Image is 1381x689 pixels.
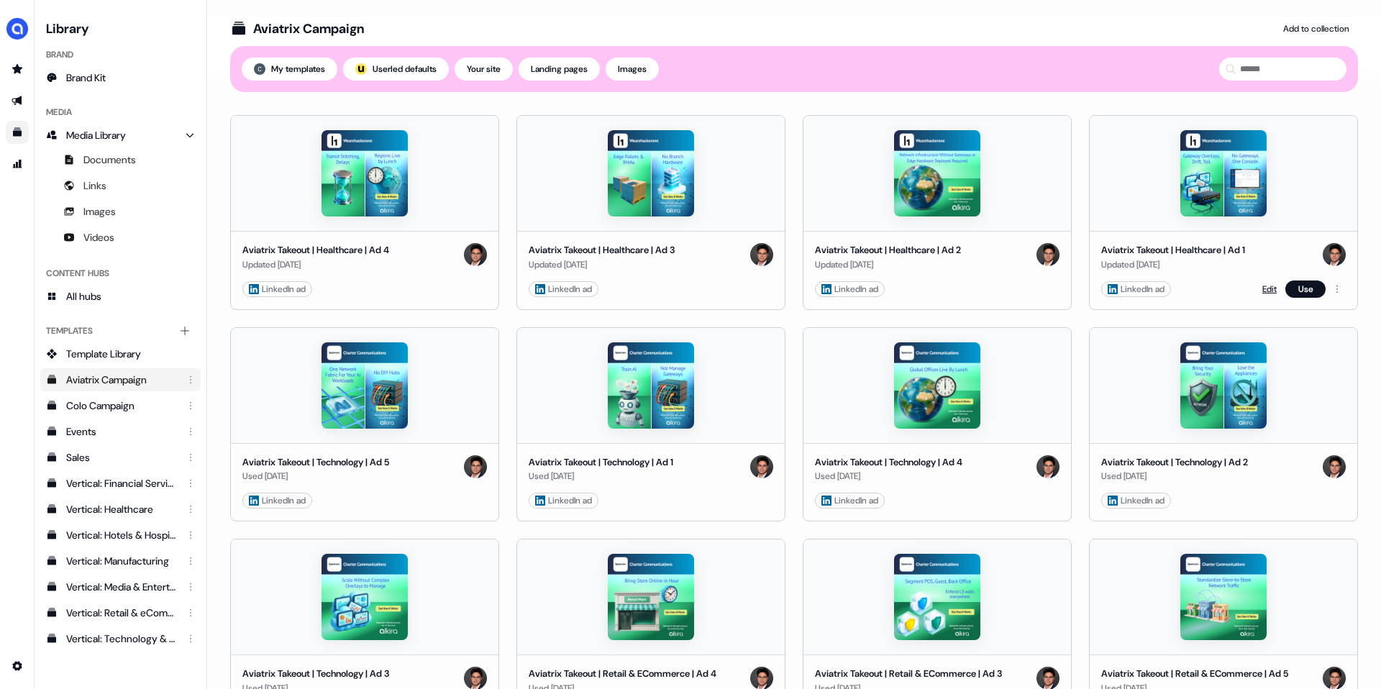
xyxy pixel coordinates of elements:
div: Used [DATE] [815,469,962,483]
img: Hugh [464,243,487,266]
div: Vertical: Manufacturing [66,554,178,568]
div: LinkedIn ad [821,493,878,508]
a: All hubs [40,285,201,308]
img: Aviatrix Takeout | Technology | Ad 2 [1180,342,1267,429]
div: Sales [66,450,178,465]
a: Events [40,420,201,443]
a: Links [40,174,201,197]
img: Aviatrix Takeout | Retail & ECommerce | Ad 4 [608,554,694,640]
img: Aviatrix Takeout | Healthcare | Ad 3 [608,130,694,216]
div: Vertical: Hotels & Hospitality [66,528,178,542]
div: Updated [DATE] [242,257,389,272]
button: Aviatrix Takeout | Technology | Ad 4Aviatrix Takeout | Technology | Ad 4Used [DATE]Hugh LinkedIn ad [803,327,1072,522]
a: Vertical: Manufacturing [40,549,201,572]
div: Aviatrix Takeout | Healthcare | Ad 4 [242,243,389,257]
button: Aviatrix Takeout | Technology | Ad 1Aviatrix Takeout | Technology | Ad 1Used [DATE]Hugh LinkedIn ad [516,327,785,522]
img: userled logo [355,63,367,75]
div: Used [DATE] [529,469,673,483]
img: Hugh [464,455,487,478]
h3: Library [40,17,201,37]
img: Aviatrix Takeout | Healthcare | Ad 1 [1180,130,1267,216]
div: Vertical: Media & Entertainment [66,580,178,594]
div: LinkedIn ad [535,282,592,296]
button: Aviatrix Takeout | Technology | Ad 5Aviatrix Takeout | Technology | Ad 5Used [DATE]Hugh LinkedIn ad [230,327,499,522]
div: Aviatrix Takeout | Technology | Ad 1 [529,455,673,470]
div: Updated [DATE] [815,257,961,272]
img: Aviatrix Takeout | Healthcare | Ad 2 [894,130,980,216]
button: Landing pages [519,58,600,81]
span: All hubs [66,289,101,304]
div: Vertical: Healthcare [66,502,178,516]
a: Edit [1262,282,1277,296]
button: Aviatrix Takeout | Technology | Ad 2Aviatrix Takeout | Technology | Ad 2Used [DATE]Hugh LinkedIn ad [1089,327,1358,522]
a: Vertical: Technology & Software [40,627,201,650]
div: Aviatrix Takeout | Technology | Ad 2 [1101,455,1248,470]
img: Hugh [750,243,773,266]
a: Media Library [40,124,201,147]
div: Vertical: Retail & eCommerce [66,606,178,620]
div: Brand [40,43,201,66]
a: Go to attribution [6,152,29,175]
div: Aviatrix Takeout | Technology | Ad 3 [242,667,389,681]
a: Go to prospects [6,58,29,81]
div: LinkedIn ad [1108,282,1164,296]
div: Aviatrix Campaign [66,373,178,387]
img: Calvin [254,63,265,75]
div: Vertical: Technology & Software [66,631,178,646]
div: Media [40,101,201,124]
a: Images [40,200,201,223]
div: LinkedIn ad [249,282,306,296]
img: Aviatrix Takeout | Retail & ECommerce | Ad 3 [894,554,980,640]
div: Aviatrix Campaign [253,20,364,37]
img: Aviatrix Takeout | Healthcare | Ad 4 [322,130,408,216]
div: Vertical: Financial Services [66,476,178,490]
a: Colo Campaign [40,394,201,417]
div: LinkedIn ad [249,493,306,508]
div: Colo Campaign [66,398,178,413]
span: Images [83,204,116,219]
a: Documents [40,148,201,171]
div: Updated [DATE] [529,257,675,272]
div: Aviatrix Takeout | Retail & ECommerce | Ad 5 [1101,667,1288,681]
div: Used [DATE] [1101,469,1248,483]
div: Aviatrix Takeout | Healthcare | Ad 2 [815,243,961,257]
a: Go to outbound experience [6,89,29,112]
a: Vertical: Media & Entertainment [40,575,201,598]
a: Brand Kit [40,66,201,89]
img: Hugh [1323,243,1346,266]
span: Brand Kit [66,70,106,85]
div: Aviatrix Takeout | Retail & ECommerce | Ad 4 [529,667,716,681]
img: Hugh [1036,455,1059,478]
img: Aviatrix Takeout | Technology | Ad 4 [894,342,980,429]
div: Aviatrix Takeout | Technology | Ad 5 [242,455,389,470]
button: Images [606,58,659,81]
button: Add to collection [1275,17,1358,40]
button: My templates [242,58,337,81]
a: Template Library [40,342,201,365]
span: Videos [83,230,114,245]
button: Use [1285,280,1326,298]
a: Go to templates [6,121,29,144]
a: Go to integrations [6,654,29,677]
div: LinkedIn ad [1108,493,1164,508]
div: Aviatrix Takeout | Retail & ECommerce | Ad 3 [815,667,1002,681]
button: userled logo;Userled defaults [343,58,449,81]
a: Vertical: Hotels & Hospitality [40,524,201,547]
img: Hugh [1036,243,1059,266]
span: Documents [83,152,136,167]
a: Vertical: Healthcare [40,498,201,521]
div: LinkedIn ad [821,282,878,296]
div: Templates [40,319,201,342]
a: Aviatrix Campaign [40,368,201,391]
span: Links [83,178,106,193]
span: Media Library [66,128,126,142]
div: Content Hubs [40,262,201,285]
div: ; [355,63,367,75]
div: LinkedIn ad [535,493,592,508]
img: Aviatrix Takeout | Technology | Ad 5 [322,342,408,429]
div: Aviatrix Takeout | Healthcare | Ad 1 [1101,243,1245,257]
img: Hugh [750,455,773,478]
button: Aviatrix Takeout | Healthcare | Ad 2Aviatrix Takeout | Healthcare | Ad 2Updated [DATE]Hugh Linked... [803,115,1072,310]
div: Events [66,424,178,439]
button: Your site [455,58,513,81]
